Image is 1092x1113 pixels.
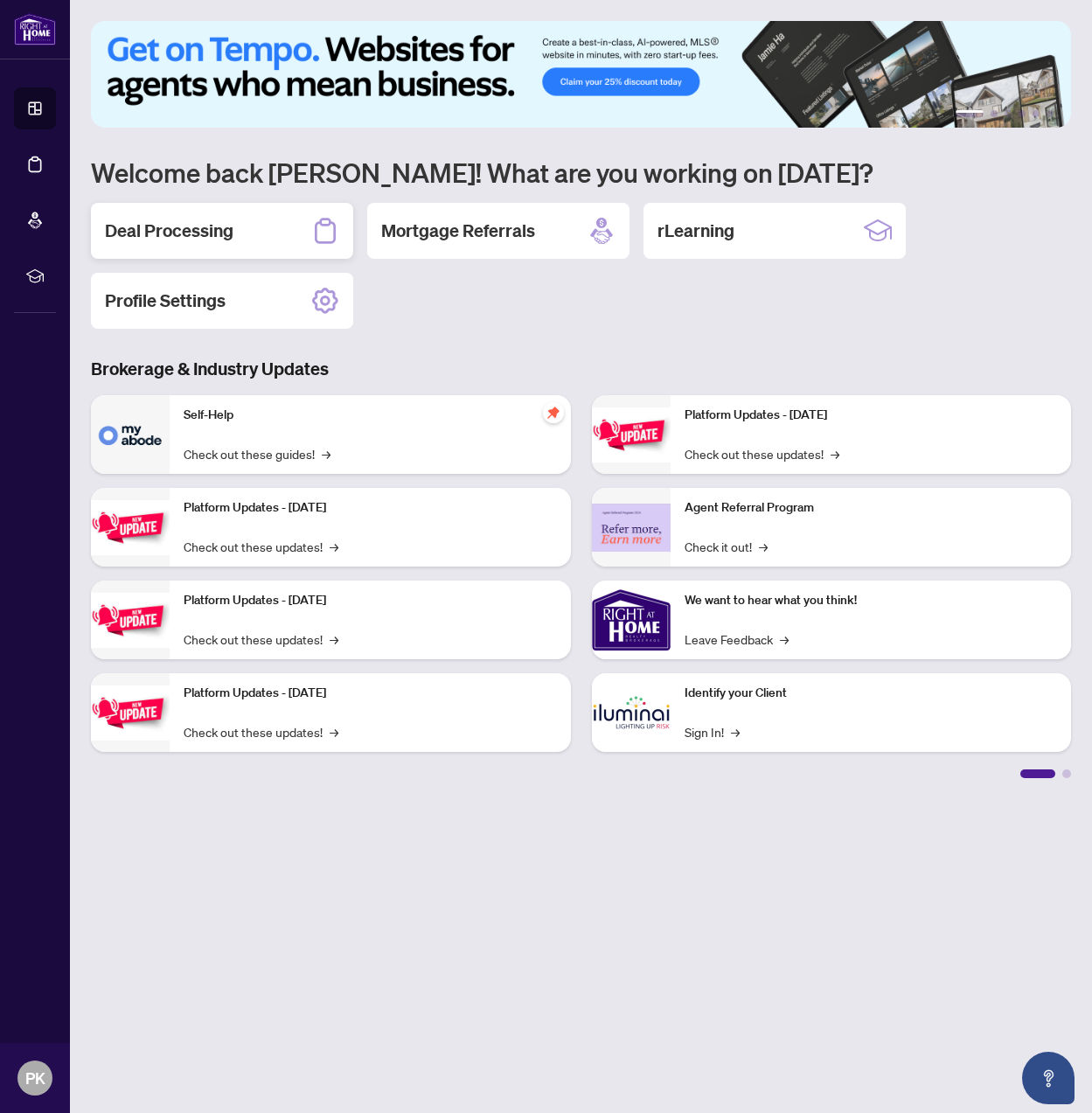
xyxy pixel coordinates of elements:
[685,498,1058,518] p: Agent Referral Program
[184,684,557,703] p: Platform Updates - [DATE]
[184,722,338,741] a: Check out these updates!→
[592,407,671,463] img: Platform Updates - June 23, 2025
[592,504,671,552] img: Agent Referral Program
[685,630,789,649] a: Leave Feedback→
[731,722,740,741] span: →
[1005,110,1012,117] button: 3
[330,537,338,556] span: →
[91,500,170,555] img: Platform Updates - September 16, 2025
[381,219,535,243] h2: Mortgage Referrals
[657,219,734,243] h2: rLearning
[831,444,839,463] span: →
[1019,110,1026,117] button: 4
[91,593,170,648] img: Platform Updates - July 21, 2025
[956,110,984,117] button: 1
[105,219,233,243] h2: Deal Processing
[184,537,338,556] a: Check out these updates!→
[91,21,1071,128] img: Slide 0
[91,395,170,474] img: Self-Help
[685,722,740,741] a: Sign In!→
[330,630,338,649] span: →
[1022,1052,1075,1104] button: Open asap
[780,630,789,649] span: →
[25,1066,45,1090] span: PK
[91,685,170,741] img: Platform Updates - July 8, 2025
[91,156,1071,189] h1: Welcome back [PERSON_NAME]! What are you working on [DATE]?
[991,110,998,117] button: 2
[322,444,330,463] span: →
[685,591,1058,610] p: We want to hear what you think!
[685,684,1058,703] p: Identify your Client
[685,537,768,556] a: Check it out!→
[685,444,839,463] a: Check out these updates!→
[685,406,1058,425] p: Platform Updates - [DATE]
[330,722,338,741] span: →
[184,591,557,610] p: Platform Updates - [DATE]
[105,289,226,313] h2: Profile Settings
[184,498,557,518] p: Platform Updates - [DATE]
[91,357,1071,381] h3: Brokerage & Industry Updates
[543,402,564,423] span: pushpin
[184,406,557,425] p: Self-Help
[592,581,671,659] img: We want to hear what you think!
[592,673,671,752] img: Identify your Client
[14,13,56,45] img: logo
[1033,110,1040,117] button: 5
[1047,110,1054,117] button: 6
[759,537,768,556] span: →
[184,444,330,463] a: Check out these guides!→
[184,630,338,649] a: Check out these updates!→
